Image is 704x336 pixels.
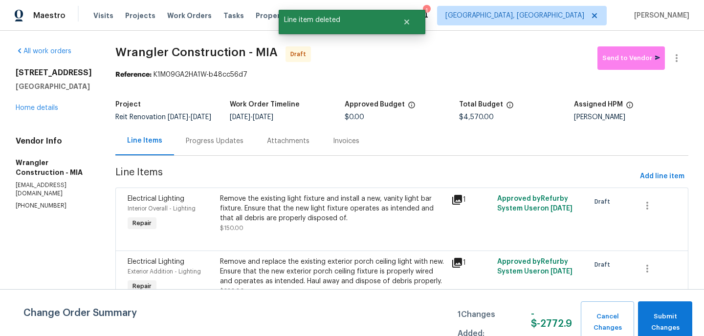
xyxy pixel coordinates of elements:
span: [DATE] [253,114,273,121]
span: $4,570.00 [459,114,494,121]
button: Add line item [636,168,688,186]
span: The total cost of line items that have been approved by both Opendoor and the Trade Partner. This... [408,101,416,114]
span: Electrical Lighting [128,258,184,265]
div: 1 [451,257,491,269]
span: - [230,114,273,121]
h5: Work Order Timeline [230,101,300,108]
span: Cancel Changes [586,311,629,334]
span: Send to Vendor [602,53,660,64]
button: Close [391,12,423,32]
div: Line Items [127,136,162,146]
span: $330.00 [220,288,244,294]
span: Repair [129,281,155,291]
div: Remove the existing light fixture and install a new, vanity light bar fixture. Ensure that the ne... [220,194,445,223]
span: $0.00 [345,114,364,121]
span: Maestro [33,11,66,21]
span: Work Orders [167,11,212,21]
span: [DATE] [550,205,572,212]
span: Wrangler Construction - MIA [115,46,278,58]
span: $150.00 [220,225,243,231]
span: Line Items [115,168,636,186]
span: Properties [256,11,294,21]
span: Projects [125,11,155,21]
span: [GEOGRAPHIC_DATA], [GEOGRAPHIC_DATA] [445,11,584,21]
h5: Approved Budget [345,101,405,108]
span: Approved by Refurby System User on [497,258,572,275]
span: - [168,114,211,121]
span: Electrical Lighting [128,195,184,202]
p: [PHONE_NUMBER] [16,202,92,210]
span: [DATE] [550,268,572,275]
span: Line item deleted [279,10,391,30]
h5: Project [115,101,141,108]
div: K1M09GA2HA1W-b48cc56d7 [115,70,688,80]
span: Draft [594,197,614,207]
span: [DATE] [230,114,250,121]
button: Send to Vendor [597,46,665,70]
h5: [GEOGRAPHIC_DATA] [16,82,92,91]
span: Visits [93,11,113,21]
span: Tasks [223,12,244,19]
p: [EMAIL_ADDRESS][DOMAIN_NAME] [16,181,92,198]
div: Remove and replace the existing exterior porch ceiling light with new. Ensure that the new exteri... [220,257,445,286]
span: [DATE] [191,114,211,121]
span: The total cost of line items that have been proposed by Opendoor. This sum includes line items th... [506,101,514,114]
div: [PERSON_NAME] [574,114,688,121]
h5: Total Budget [459,101,503,108]
span: Add line item [640,170,684,183]
div: Attachments [267,136,309,146]
span: Submit Changes [643,311,687,334]
span: Approved by Refurby System User on [497,195,572,212]
div: Progress Updates [186,136,243,146]
span: [PERSON_NAME] [630,11,689,21]
span: Draft [290,49,310,59]
span: Reit Renovation [115,114,211,121]
h5: Wrangler Construction - MIA [16,158,92,177]
span: Repair [129,218,155,228]
div: 1 [451,194,491,206]
div: Invoices [333,136,359,146]
a: Home details [16,105,58,111]
div: 1 [423,6,430,16]
h2: [STREET_ADDRESS] [16,68,92,78]
b: Reference: [115,71,152,78]
span: Draft [594,260,614,270]
h4: Vendor Info [16,136,92,146]
span: [DATE] [168,114,188,121]
a: All work orders [16,48,71,55]
h5: Assigned HPM [574,101,623,108]
span: Exterior Addition - Lighting [128,269,201,274]
span: Interior Overall - Lighting [128,206,196,211]
span: The hpm assigned to this work order. [626,101,634,114]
